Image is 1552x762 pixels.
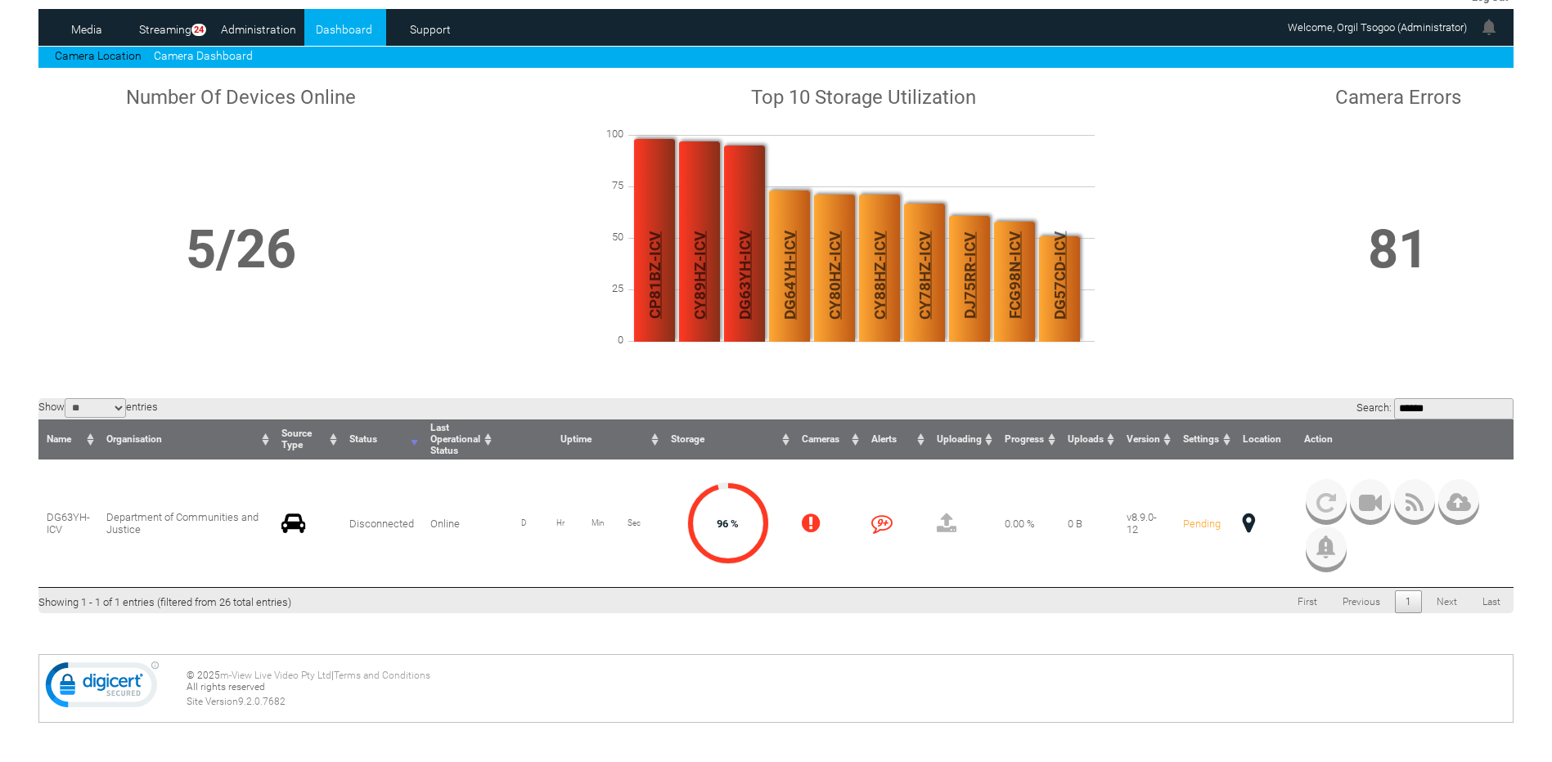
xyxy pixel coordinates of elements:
[44,86,437,109] h1: Number Of Devices Online
[871,513,893,534] i: 9+
[542,518,579,527] span: Hr
[1059,459,1118,587] td: 0 B
[645,173,664,378] span: CP81BZ-ICV
[44,218,437,280] h1: 5/26
[583,179,632,191] span: 75
[915,173,933,378] span: CY78HZ-ICV
[47,511,90,536] span: DG63YH-ICV
[55,49,142,62] a: Camera Location
[448,86,1280,109] h1: Top 10 Storage Utilization
[663,419,794,459] th: Storage : activate to sort column ascending
[1296,419,1514,459] th: Action
[1235,419,1296,459] th: Location
[1127,433,1160,445] span: Version
[187,696,1506,707] div: Site Version
[1243,433,1281,445] span: Location
[1356,401,1514,414] label: Search:
[349,518,414,530] span: Disconnected
[422,459,496,587] td: Online
[1395,590,1422,613] a: 1
[1472,590,1511,613] a: Last
[218,17,298,42] a: Administration
[1005,433,1044,445] span: Progress
[38,419,98,459] th: Name : activate to sort column ascending
[422,419,496,459] th: Last Operational Status : activate to sort column ascending
[560,433,592,445] span: Uptime
[870,173,888,378] span: CY88HZ-ICV
[996,419,1059,459] th: Progress : activate to sort column ascending
[583,282,632,294] span: 25
[106,511,259,536] span: Department of Communities and Justice
[583,128,632,140] span: 100
[154,49,253,62] a: Camera Dashboard
[341,419,422,459] th: Status : activate to sort column ascending
[187,670,1506,707] div: © 2025 | All rights reserved
[863,419,929,459] th: Alerts : activate to sort column ascending
[1289,218,1507,280] h1: 81
[47,17,126,42] a: Media
[1394,398,1514,419] input: Search:
[238,696,286,707] span: 9.2.0.7682
[133,17,197,42] a: Streaming
[1118,419,1175,459] th: Version : activate to sort column ascending
[1426,590,1468,613] a: Next
[1287,590,1328,613] a: First
[304,17,384,42] a: Dashboard
[616,518,653,527] span: Sec
[960,173,978,378] span: DJ75RR-ICV
[1479,17,1499,37] img: bell24.png
[1005,518,1035,530] span: 0.00 %
[47,433,71,445] span: Name
[579,518,616,527] span: Min
[717,518,739,530] span: 96 %
[38,588,291,608] div: Showing 1 - 1 of 1 entries (filtered from 26 total entries)
[780,173,798,378] span: DG64YH-ICV
[690,173,709,378] span: CY89HZ-ICV
[871,433,897,445] span: Alerts
[38,401,158,413] label: Show entries
[45,661,160,716] img: DigiCert Secured Site Seal
[1059,419,1118,459] th: Uploads : activate to sort column ascending
[334,670,430,681] a: Terms and Conditions
[802,433,839,445] span: Cameras
[1316,536,1335,558] img: bell_icon_gray.png
[390,17,470,42] a: Support
[1050,173,1068,378] span: DG57CD-ICV
[583,231,632,243] span: 50
[1289,86,1507,109] h1: Camera Errors
[281,428,312,450] span: Source Type
[583,334,632,346] span: 0
[106,433,162,445] span: Organisation
[794,419,863,459] th: Cameras : activate to sort column ascending
[506,518,542,527] span: D
[98,419,273,459] th: Organisation : activate to sort column ascending
[430,422,480,456] span: Last Operational Status
[1068,433,1104,445] span: Uploads
[220,670,331,681] a: m-View Live Video Pty Ltd
[937,433,982,445] span: Uploading
[929,419,996,459] th: Uploading : activate to sort column ascending
[1288,21,1467,34] span: Welcome, Orgil Tsogoo (Administrator)
[671,433,704,445] span: Storage
[1175,419,1235,459] th: Settings : activate to sort column ascending
[1183,518,1221,530] span: Pending
[1332,590,1391,613] a: Previous
[1183,433,1219,445] span: Settings
[349,433,377,445] span: Status
[273,419,340,459] th: Source Type : activate to sort column ascending
[1005,173,1023,378] span: FCG98N-ICV
[191,24,206,36] span: 24
[496,419,663,459] th: Uptime : activate to sort column ascending
[825,173,843,378] span: CY80HZ-ICV
[1118,459,1175,587] td: v8.9.0-12
[735,173,754,378] span: DG63YH-ICV
[1304,433,1333,445] span: Action
[65,398,126,418] select: Showentries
